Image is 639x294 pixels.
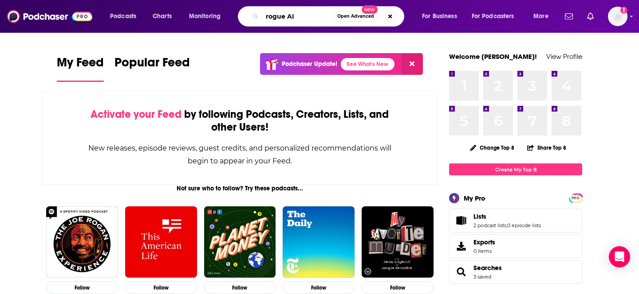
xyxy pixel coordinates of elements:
img: Planet Money [204,206,276,278]
a: Exports [449,234,582,258]
a: View Profile [546,52,582,61]
button: open menu [104,9,148,23]
svg: Add a profile image [620,7,627,14]
div: New releases, episode reviews, guest credits, and personalized recommendations will begin to appe... [87,142,392,167]
button: open menu [416,9,468,23]
img: My Favorite Murder with Karen Kilgariff and Georgia Hardstark [362,206,434,278]
span: More [533,10,548,23]
a: Searches [473,264,502,272]
a: 2 podcast lists [473,222,506,228]
span: Podcasts [110,10,136,23]
a: Lists [473,213,541,220]
span: Exports [473,238,495,246]
div: Search podcasts, credits, & more... [246,6,413,27]
button: open menu [183,9,232,23]
span: PRO [570,195,581,201]
a: Searches [452,266,470,278]
span: Searches [449,260,582,284]
div: Open Intercom Messenger [609,246,630,267]
input: Search podcasts, credits, & more... [262,9,333,23]
span: Open Advanced [337,14,374,19]
button: open menu [527,9,560,23]
span: New [362,5,378,14]
span: Logged in as morganm92295 [608,7,627,26]
img: Podchaser - Follow, Share and Rate Podcasts [7,8,92,25]
button: Follow [283,281,355,294]
span: Lists [449,209,582,232]
img: This American Life [125,206,197,278]
a: Welcome [PERSON_NAME]! [449,52,537,61]
button: Follow [362,281,434,294]
span: For Business [422,10,457,23]
button: Follow [46,281,118,294]
div: by following Podcasts, Creators, Lists, and other Users! [87,108,392,134]
a: Show notifications dropdown [584,9,597,24]
button: Open AdvancedNew [333,11,378,22]
a: Popular Feed [114,55,190,82]
span: My Feed [57,55,104,75]
button: open menu [466,9,527,23]
span: Lists [473,213,486,220]
a: My Feed [57,55,104,82]
a: See What's New [341,58,394,70]
a: PRO [570,194,581,201]
span: Charts [153,10,172,23]
button: Show profile menu [608,7,627,26]
a: Charts [147,9,177,23]
a: Lists [452,214,470,227]
img: The Joe Rogan Experience [46,206,118,278]
img: User Profile [608,7,627,26]
span: For Podcasters [472,10,514,23]
a: 3 saved [473,274,491,280]
span: Popular Feed [114,55,190,75]
a: Create My Top 8 [449,163,582,175]
div: Not sure who to follow? Try these podcasts... [43,185,437,192]
button: Change Top 8 [465,142,520,153]
span: Exports [452,240,470,252]
a: 0 episode lists [507,222,541,228]
div: My Pro [464,194,485,202]
span: Activate your Feed [91,108,181,121]
span: Monitoring [189,10,221,23]
button: Follow [125,281,197,294]
p: Podchaser Update! [282,60,337,68]
img: The Daily [283,206,355,278]
span: 0 items [473,248,495,254]
button: Follow [204,281,276,294]
span: , [506,222,507,228]
button: Share Top 8 [527,139,567,156]
a: Show notifications dropdown [561,9,576,24]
